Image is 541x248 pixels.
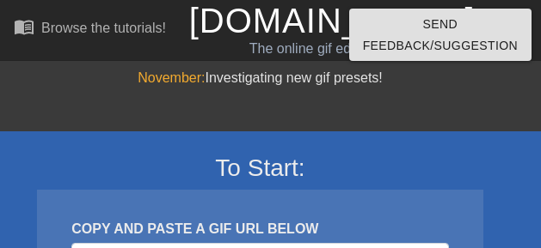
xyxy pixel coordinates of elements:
div: The online gif editor [189,39,431,59]
span: menu_book [14,16,34,37]
button: Send Feedback/Suggestion [349,9,532,61]
span: November: [138,70,205,85]
div: Browse the tutorials! [41,21,166,35]
div: COPY AND PASTE A GIF URL BELOW [71,219,448,239]
a: [DOMAIN_NAME] [189,2,476,39]
span: Send Feedback/Suggestion [363,14,518,56]
a: Browse the tutorials! [14,16,166,43]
